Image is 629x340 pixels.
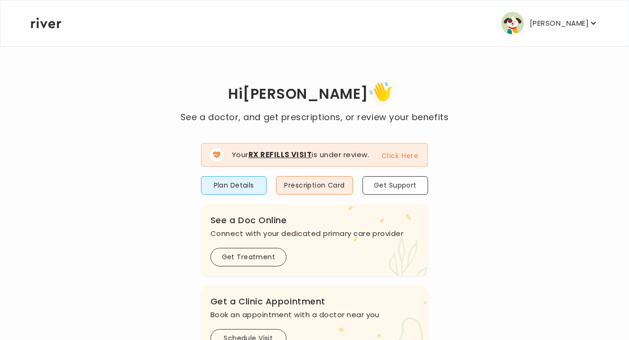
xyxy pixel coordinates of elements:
[210,248,286,266] button: Get Treatment
[201,176,267,195] button: Plan Details
[276,176,353,195] button: Prescription Card
[210,308,419,321] p: Book an appointment with a doctor near you
[248,150,312,160] strong: Rx Refills Visit
[181,111,448,124] p: See a doctor, and get prescriptions, or review your benefits
[210,295,419,308] h3: Get a Clinic Appointment
[362,176,429,195] button: Get Support
[381,150,418,161] button: Click Here
[501,12,598,35] button: user avatar[PERSON_NAME]
[530,17,589,30] p: [PERSON_NAME]
[210,214,419,227] h3: See a Doc Online
[181,79,448,111] h1: Hi [PERSON_NAME]
[210,227,419,240] p: Connect with your dedicated primary care provider
[232,150,369,161] p: Your is under review.
[501,12,524,35] img: user avatar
